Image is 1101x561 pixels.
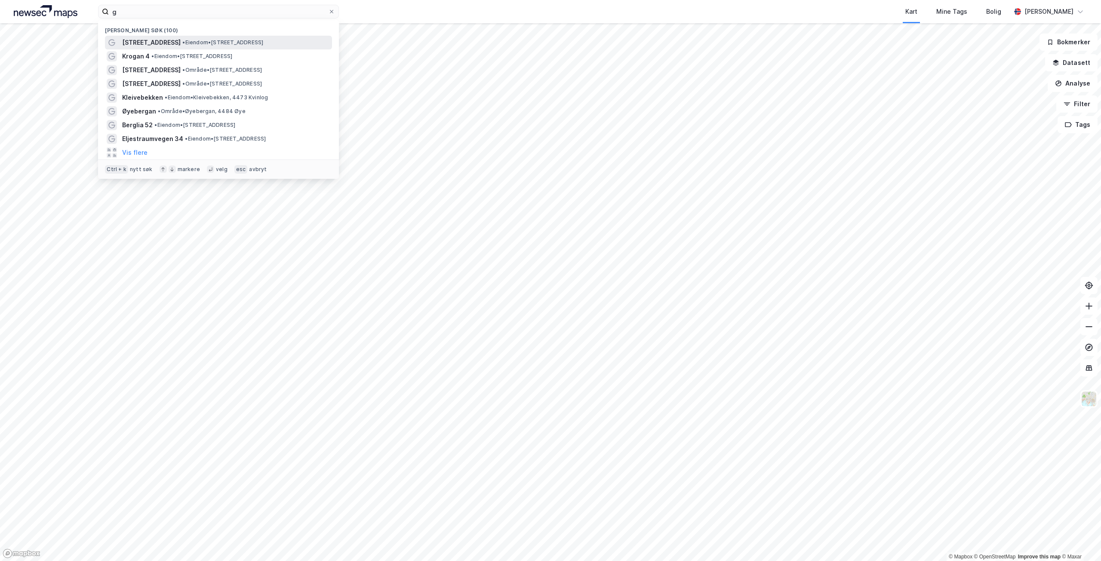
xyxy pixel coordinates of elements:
[122,51,150,61] span: Krogan 4
[122,106,156,116] span: Øyebergan
[130,166,153,173] div: nytt søk
[122,79,181,89] span: [STREET_ADDRESS]
[986,6,1001,17] div: Bolig
[974,554,1016,560] a: OpenStreetMap
[1024,6,1073,17] div: [PERSON_NAME]
[3,549,40,558] a: Mapbox homepage
[178,166,200,173] div: markere
[122,37,181,48] span: [STREET_ADDRESS]
[905,6,917,17] div: Kart
[158,108,160,114] span: •
[182,80,185,87] span: •
[1081,391,1097,407] img: Z
[185,135,188,142] span: •
[122,134,183,144] span: Eljestraumvegen 34
[105,165,128,174] div: Ctrl + k
[936,6,967,17] div: Mine Tags
[1048,75,1098,92] button: Analyse
[182,67,262,74] span: Område • [STREET_ADDRESS]
[165,94,167,101] span: •
[1045,54,1098,71] button: Datasett
[151,53,232,60] span: Eiendom • [STREET_ADDRESS]
[98,20,339,36] div: [PERSON_NAME] søk (100)
[154,122,157,128] span: •
[1039,34,1098,51] button: Bokmerker
[182,80,262,87] span: Område • [STREET_ADDRESS]
[1056,95,1098,113] button: Filter
[185,135,266,142] span: Eiendom • [STREET_ADDRESS]
[122,147,148,158] button: Vis flere
[1018,554,1061,560] a: Improve this map
[122,120,153,130] span: Berglia 52
[122,65,181,75] span: [STREET_ADDRESS]
[234,165,248,174] div: esc
[1058,520,1101,561] iframe: Chat Widget
[122,92,163,103] span: Kleivebekken
[14,5,77,18] img: logo.a4113a55bc3d86da70a041830d287a7e.svg
[151,53,154,59] span: •
[216,166,228,173] div: velg
[1058,520,1101,561] div: Kontrollprogram for chat
[182,39,185,46] span: •
[154,122,235,129] span: Eiendom • [STREET_ADDRESS]
[165,94,268,101] span: Eiendom • Kleivebekken, 4473 Kvinlog
[158,108,245,115] span: Område • Øyebergan, 4484 Øye
[1058,116,1098,133] button: Tags
[182,39,263,46] span: Eiendom • [STREET_ADDRESS]
[949,554,972,560] a: Mapbox
[109,5,328,18] input: Søk på adresse, matrikkel, gårdeiere, leietakere eller personer
[249,166,267,173] div: avbryt
[182,67,185,73] span: •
